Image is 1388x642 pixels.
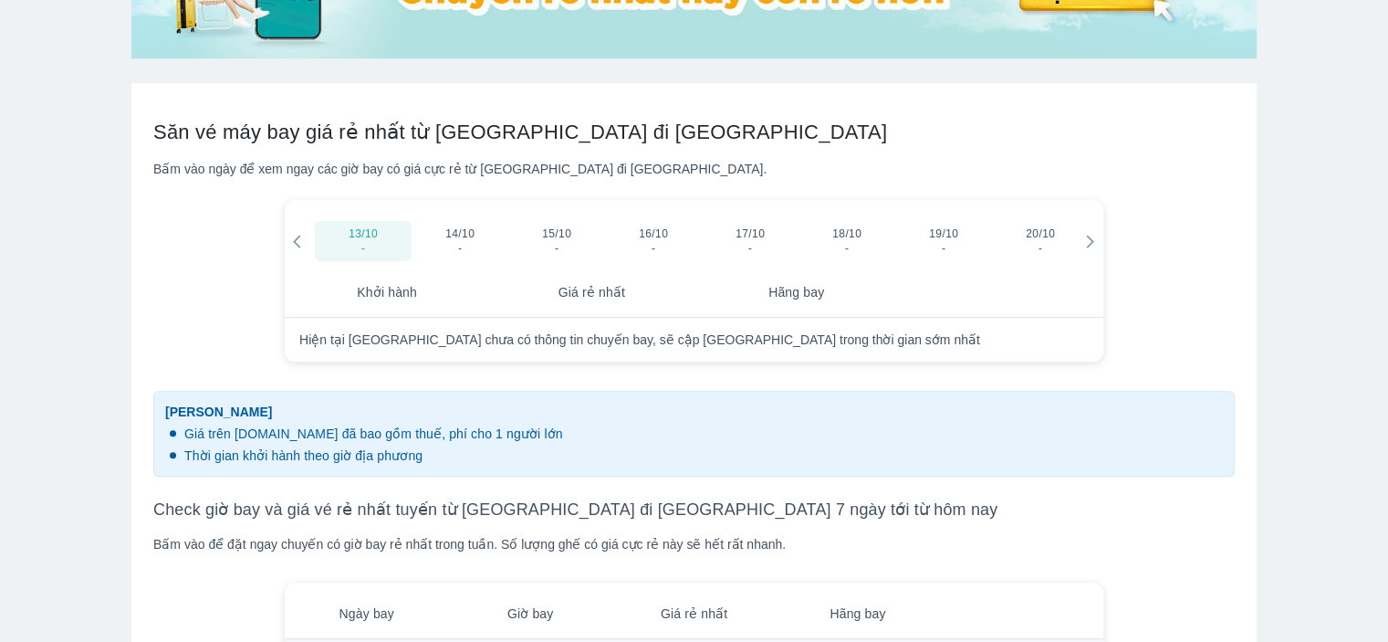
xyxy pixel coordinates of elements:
span: [PERSON_NAME] [165,403,1223,421]
span: - [425,241,495,256]
span: - [522,241,591,256]
h3: Check giờ bay và giá vé rẻ nhất tuyến từ [GEOGRAPHIC_DATA] đi [GEOGRAPHIC_DATA] 7 ngày tới từ hôm... [153,499,1235,521]
h2: Săn vé máy bay giá rẻ nhất từ [GEOGRAPHIC_DATA] đi [GEOGRAPHIC_DATA] [153,120,1235,145]
span: 20/10 [1026,226,1055,241]
span: 16/10 [639,226,668,241]
th: Giá rẻ nhất [489,268,694,318]
p: Thời gian khởi hành theo giờ địa phương [184,447,1223,465]
span: - [619,241,688,256]
span: - [1006,241,1075,256]
span: 15/10 [542,226,571,241]
th: Hãng bay [694,268,899,318]
span: 19/10 [929,226,958,241]
div: Bấm vào ngày để xem ngay các giờ bay có giá cực rẻ từ [GEOGRAPHIC_DATA] đi [GEOGRAPHIC_DATA]. [153,160,1235,178]
th: Giá rẻ nhất [612,590,776,639]
th: Hãng bay [776,590,939,639]
span: 13/10 [349,226,378,241]
div: Bấm vào để đặt ngay chuyến có giờ bay rẻ nhất trong tuần. Số lượng ghế có giá cực rẻ này sẽ hết r... [153,535,1235,553]
span: - [812,241,882,256]
p: Giá trên [DOMAIN_NAME] đã bao gồm thuế, phí cho 1 người lớn [184,425,1223,443]
th: Khởi hành [285,268,489,318]
th: Giờ bay [448,590,611,639]
div: Hiện tại [GEOGRAPHIC_DATA] chưa có thông tin chuyến bay, sẽ cập [GEOGRAPHIC_DATA] trong thời gian... [299,332,1089,347]
th: Ngày bay [285,590,448,639]
span: 14/10 [445,226,475,241]
span: - [715,241,785,256]
span: - [329,241,398,256]
table: simple table [285,268,1103,362]
span: - [909,241,978,256]
span: 18/10 [832,226,861,241]
span: 17/10 [736,226,765,241]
